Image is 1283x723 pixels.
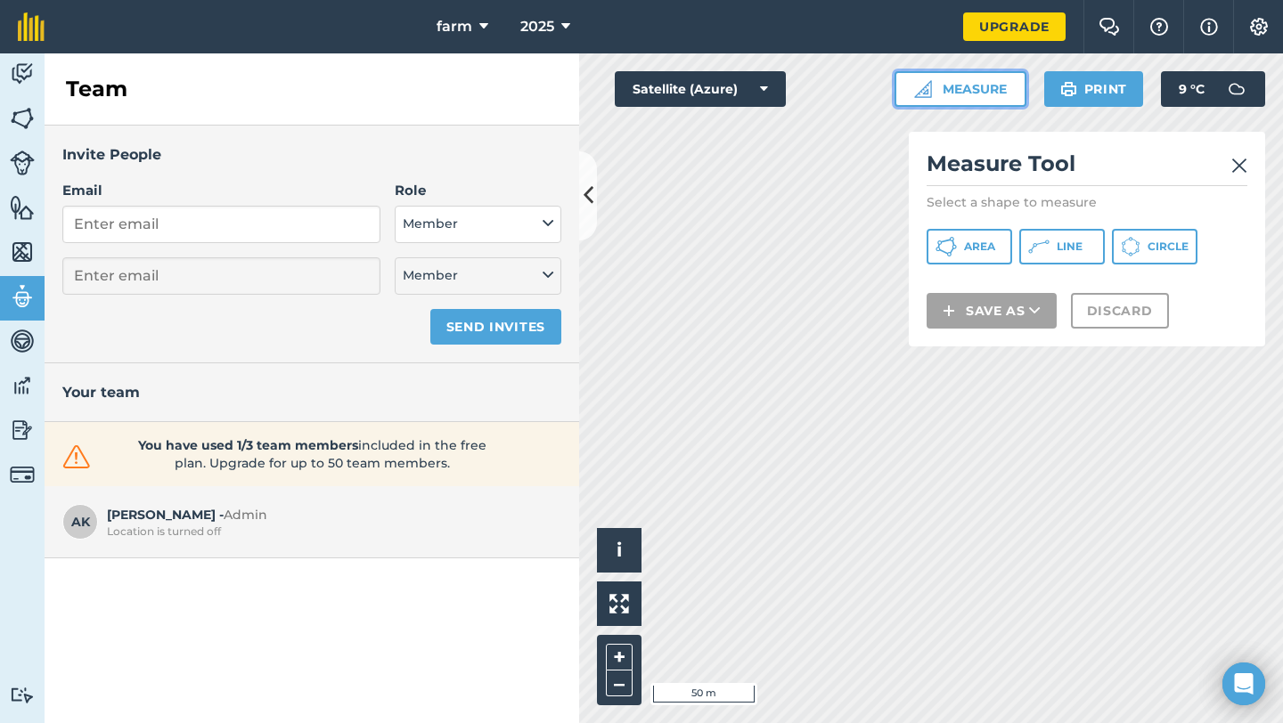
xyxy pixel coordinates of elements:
img: svg+xml;base64,PD94bWwgdmVyc2lvbj0iMS4wIiBlbmNvZGluZz0idXRmLTgiPz4KPCEtLSBHZW5lcmF0b3I6IEFkb2JlIE... [10,283,35,310]
button: Print [1044,71,1144,107]
span: AK [62,504,98,540]
strong: You have used 1/3 team members [138,437,358,453]
span: 9 ° C [1179,71,1205,107]
h2: Team [66,75,127,103]
img: svg+xml;base64,PHN2ZyB4bWxucz0iaHR0cDovL3d3dy53My5vcmcvMjAwMC9zdmciIHdpZHRoPSI1NiIgaGVpZ2h0PSI2MC... [10,194,35,221]
img: svg+xml;base64,PD94bWwgdmVyc2lvbj0iMS4wIiBlbmNvZGluZz0idXRmLTgiPz4KPCEtLSBHZW5lcmF0b3I6IEFkb2JlIE... [1219,71,1254,107]
p: Select a shape to measure [927,193,1247,211]
button: – [606,670,633,696]
input: Enter email [62,206,380,243]
button: Circle [1112,229,1197,264]
img: svg+xml;base64,PHN2ZyB4bWxucz0iaHR0cDovL3d3dy53My5vcmcvMjAwMC9zdmciIHdpZHRoPSIxNyIgaGVpZ2h0PSIxNy... [1200,16,1218,37]
span: farm [437,16,472,37]
img: svg+xml;base64,PD94bWwgdmVyc2lvbj0iMS4wIiBlbmNvZGluZz0idXRmLTgiPz4KPCEtLSBHZW5lcmF0b3I6IEFkb2JlIE... [10,417,35,443]
img: svg+xml;base64,PD94bWwgdmVyc2lvbj0iMS4wIiBlbmNvZGluZz0idXRmLTgiPz4KPCEtLSBHZW5lcmF0b3I6IEFkb2JlIE... [10,686,35,703]
img: svg+xml;base64,PD94bWwgdmVyc2lvbj0iMS4wIiBlbmNvZGluZz0idXRmLTgiPz4KPCEtLSBHZW5lcmF0b3I6IEFkb2JlIE... [10,372,35,399]
button: Member [395,257,561,295]
img: svg+xml;base64,PHN2ZyB4bWxucz0iaHR0cDovL3d3dy53My5vcmcvMjAwMC9zdmciIHdpZHRoPSIxNCIgaGVpZ2h0PSIyNC... [943,300,955,321]
span: [PERSON_NAME] - [107,505,552,539]
a: You have used 1/3 team membersincluded in the free plan. Upgrade for up to 50 team members. [59,436,565,472]
button: 9 °C [1161,71,1265,107]
img: svg+xml;base64,PD94bWwgdmVyc2lvbj0iMS4wIiBlbmNvZGluZz0idXRmLTgiPz4KPCEtLSBHZW5lcmF0b3I6IEFkb2JlIE... [10,61,35,87]
div: Open Intercom Messenger [1222,662,1265,705]
img: svg+xml;base64,PHN2ZyB4bWxucz0iaHR0cDovL3d3dy53My5vcmcvMjAwMC9zdmciIHdpZHRoPSIxOSIgaGVpZ2h0PSIyNC... [1060,78,1077,100]
button: Save as [927,293,1057,329]
img: svg+xml;base64,PHN2ZyB4bWxucz0iaHR0cDovL3d3dy53My5vcmcvMjAwMC9zdmciIHdpZHRoPSIzMiIgaGVpZ2h0PSIzMC... [59,443,94,470]
h3: Invite People [62,143,561,167]
img: svg+xml;base64,PHN2ZyB4bWxucz0iaHR0cDovL3d3dy53My5vcmcvMjAwMC9zdmciIHdpZHRoPSI1NiIgaGVpZ2h0PSI2MC... [10,105,35,132]
img: A question mark icon [1148,18,1170,36]
img: svg+xml;base64,PD94bWwgdmVyc2lvbj0iMS4wIiBlbmNvZGluZz0idXRmLTgiPz4KPCEtLSBHZW5lcmF0b3I6IEFkb2JlIE... [10,328,35,354]
span: Circle [1148,240,1189,254]
button: Satellite (Azure) [615,71,786,107]
a: Upgrade [963,12,1066,41]
button: Area [927,229,1012,264]
h2: Measure Tool [927,150,1247,186]
span: Admin [224,507,267,523]
button: i [597,528,641,573]
img: svg+xml;base64,PHN2ZyB4bWxucz0iaHR0cDovL3d3dy53My5vcmcvMjAwMC9zdmciIHdpZHRoPSI1NiIgaGVpZ2h0PSI2MC... [10,239,35,265]
img: Two speech bubbles overlapping with the left bubble in the forefront [1099,18,1120,36]
span: Area [964,240,995,254]
button: Line [1019,229,1105,264]
img: Four arrows, one pointing top left, one top right, one bottom right and the last bottom left [609,594,629,613]
button: Send invites [430,309,561,345]
span: included in the free plan. Upgrade for up to 50 team members. [122,436,502,472]
button: + [606,644,633,670]
span: 2025 [520,16,554,37]
div: Location is turned off [107,524,552,539]
img: svg+xml;base64,PD94bWwgdmVyc2lvbj0iMS4wIiBlbmNvZGluZz0idXRmLTgiPz4KPCEtLSBHZW5lcmF0b3I6IEFkb2JlIE... [10,462,35,487]
img: svg+xml;base64,PD94bWwgdmVyc2lvbj0iMS4wIiBlbmNvZGluZz0idXRmLTgiPz4KPCEtLSBHZW5lcmF0b3I6IEFkb2JlIE... [10,150,35,175]
label: Role [395,180,561,201]
span: i [617,539,622,561]
button: Member [395,206,561,243]
img: fieldmargin Logo [18,12,45,41]
img: A cog icon [1248,18,1270,36]
label: Email [62,180,380,201]
input: Enter email [62,257,380,295]
button: Discard [1071,293,1169,329]
button: Measure [895,71,1026,107]
h3: Your team [62,381,561,404]
img: Ruler icon [914,80,932,98]
span: Line [1057,240,1083,254]
img: svg+xml;base64,PHN2ZyB4bWxucz0iaHR0cDovL3d3dy53My5vcmcvMjAwMC9zdmciIHdpZHRoPSIyMiIgaGVpZ2h0PSIzMC... [1231,155,1247,176]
